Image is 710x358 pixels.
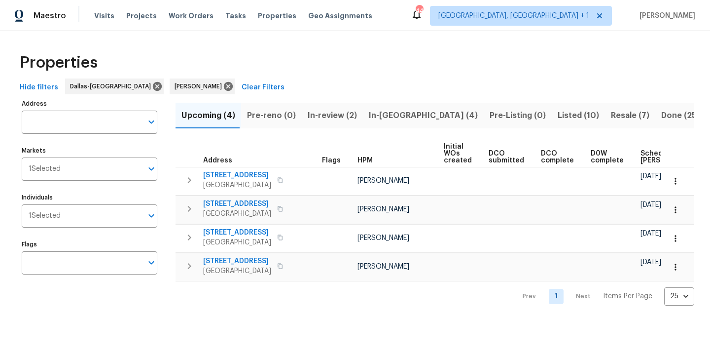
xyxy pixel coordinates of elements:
span: [PERSON_NAME] [357,206,409,213]
span: 1 Selected [29,165,61,173]
span: [GEOGRAPHIC_DATA] [203,266,271,276]
span: Pre-reno (0) [247,109,296,122]
label: Individuals [22,195,157,200]
span: Pre-Listing (0) [490,109,546,122]
span: In-review (2) [308,109,357,122]
span: [DATE] [640,201,661,208]
button: Open [144,256,158,270]
span: Hide filters [20,81,58,94]
span: HPM [357,157,373,164]
span: 1 Selected [29,212,61,220]
span: [STREET_ADDRESS] [203,228,271,238]
nav: Pagination Navigation [513,287,694,306]
span: [PERSON_NAME] [357,263,409,270]
span: DCO submitted [489,150,524,164]
label: Address [22,101,157,107]
span: Scheduled [PERSON_NAME] [640,150,696,164]
button: Open [144,162,158,176]
span: Visits [94,11,114,21]
div: [PERSON_NAME] [170,79,235,94]
span: Maestro [34,11,66,21]
span: Tasks [225,12,246,19]
span: [DATE] [640,230,661,237]
span: [PERSON_NAME] [636,11,695,21]
span: Projects [126,11,157,21]
span: [DATE] [640,173,661,180]
span: Geo Assignments [308,11,372,21]
span: Clear Filters [242,81,284,94]
span: In-[GEOGRAPHIC_DATA] (4) [369,109,478,122]
button: Hide filters [16,79,62,97]
div: Dallas-[GEOGRAPHIC_DATA] [65,79,164,94]
span: [GEOGRAPHIC_DATA] [203,180,271,190]
span: Done (256) [661,109,705,122]
button: Clear Filters [238,79,288,97]
span: [PERSON_NAME] [357,235,409,241]
span: DCO complete [541,150,574,164]
span: [GEOGRAPHIC_DATA], [GEOGRAPHIC_DATA] + 1 [438,11,589,21]
span: Address [203,157,232,164]
span: [STREET_ADDRESS] [203,256,271,266]
span: [GEOGRAPHIC_DATA] [203,209,271,219]
span: Flags [322,157,341,164]
label: Markets [22,148,157,154]
span: Work Orders [169,11,213,21]
button: Open [144,209,158,223]
span: D0W complete [591,150,624,164]
span: Listed (10) [558,109,599,122]
label: Flags [22,241,157,247]
span: [GEOGRAPHIC_DATA] [203,238,271,247]
a: Goto page 1 [549,289,564,304]
span: Resale (7) [611,109,649,122]
span: [DATE] [640,259,661,266]
span: Properties [258,11,296,21]
span: [STREET_ADDRESS] [203,170,271,180]
div: 44 [416,6,423,16]
span: Initial WOs created [444,143,472,164]
span: Upcoming (4) [181,109,235,122]
button: Open [144,115,158,129]
p: Items Per Page [603,291,652,301]
span: [PERSON_NAME] [357,177,409,184]
span: [PERSON_NAME] [175,81,226,91]
span: Properties [20,58,98,68]
span: Dallas-[GEOGRAPHIC_DATA] [70,81,155,91]
span: [STREET_ADDRESS] [203,199,271,209]
div: 25 [664,283,694,309]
